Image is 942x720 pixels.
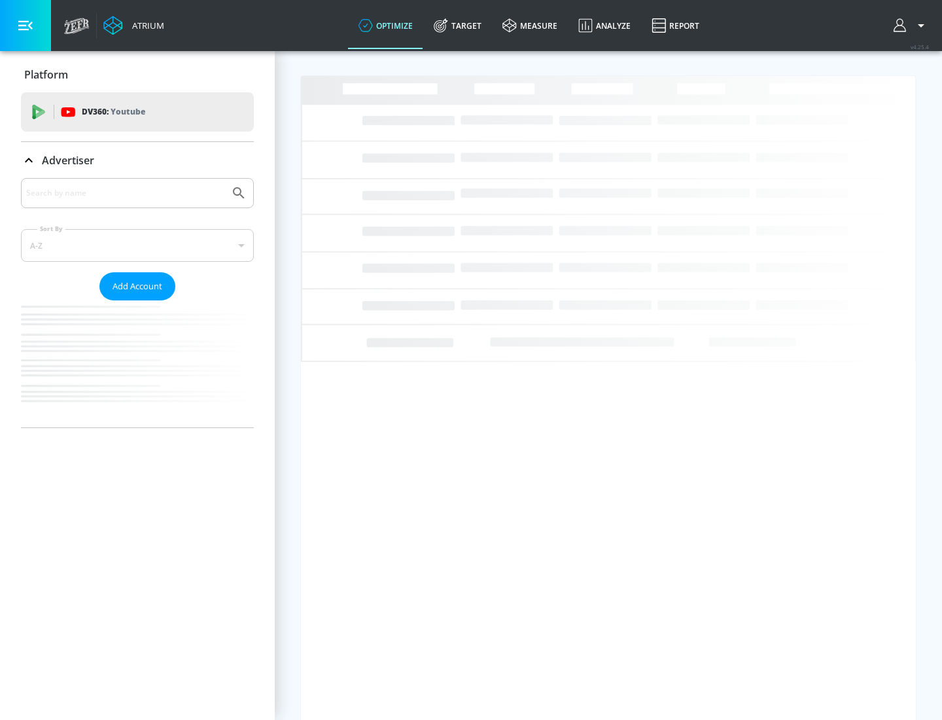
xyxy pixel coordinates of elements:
div: Advertiser [21,178,254,427]
div: Platform [21,56,254,93]
span: v 4.25.4 [911,43,929,50]
label: Sort By [37,225,65,233]
a: Atrium [103,16,164,35]
input: Search by name [26,185,224,202]
a: Target [423,2,492,49]
nav: list of Advertiser [21,300,254,427]
p: Advertiser [42,153,94,168]
div: Advertiser [21,142,254,179]
div: A-Z [21,229,254,262]
div: Atrium [127,20,164,31]
button: Add Account [99,272,175,300]
div: DV360: Youtube [21,92,254,132]
a: Report [641,2,710,49]
p: Youtube [111,105,145,118]
span: Add Account [113,279,162,294]
a: measure [492,2,568,49]
p: DV360: [82,105,145,119]
p: Platform [24,67,68,82]
a: optimize [348,2,423,49]
a: Analyze [568,2,641,49]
